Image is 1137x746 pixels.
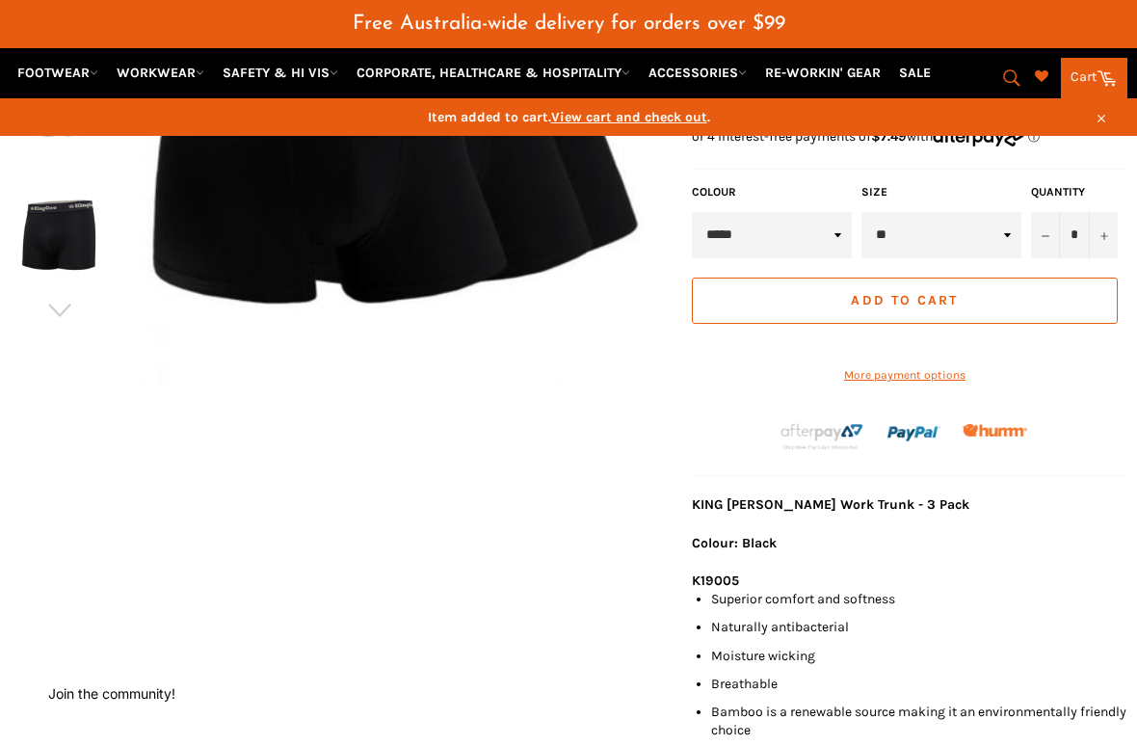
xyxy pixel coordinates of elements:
[692,573,739,589] strong: K19005
[692,535,777,551] strong: Colour: Black
[353,13,785,34] span: Free Australia-wide delivery for orders over $99
[963,424,1028,438] img: Humm_core_logo_RGB-01_300x60px_small_195d8312-4386-4de7-b182-0ef9b6303a37.png
[711,618,1127,636] li: Naturally antibacterial
[1031,212,1060,258] button: Reduce item quantity by one
[692,184,852,200] label: COLOUR
[1031,184,1118,200] label: Quantity
[10,98,1127,136] a: Item added to cart.View cart and check out.
[861,184,1021,200] label: Size
[10,56,106,90] a: FOOTWEAR
[1061,58,1127,98] a: Cart
[215,56,346,90] a: SAFETY & HI VIS
[692,278,1118,324] button: Add to Cart
[851,292,958,308] span: Add to Cart
[48,685,175,702] button: Join the community!
[109,56,212,90] a: WORKWEAR
[779,421,865,451] img: Afterpay-Logo-on-dark-bg_large.png
[711,675,1127,693] li: Breathable
[19,183,99,289] img: KING GEE Bamboo Work Trunk - Workin Gear
[887,408,939,460] img: paypal.png
[711,703,1127,740] li: Bamboo is a renewable source making it an environmentally friendly choice
[10,108,1127,126] span: Item added to cart. .
[711,647,1127,665] li: Moisture wicking
[692,496,969,513] strong: KING [PERSON_NAME] Work Trunk - 3 Pack
[891,56,939,90] a: SALE
[757,56,888,90] a: RE-WORKIN' GEAR
[692,367,1118,384] a: More payment options
[551,109,707,125] span: View cart and check out
[641,56,754,90] a: ACCESSORIES
[1089,212,1118,258] button: Increase item quantity by one
[349,56,638,90] a: CORPORATE, HEALTHCARE & HOSPITALITY
[711,590,1127,608] li: Superior comfort and softness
